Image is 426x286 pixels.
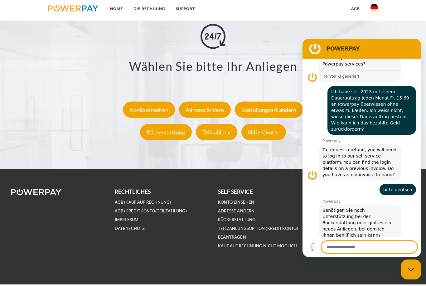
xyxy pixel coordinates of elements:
img: de [370,5,378,13]
a: Home [105,5,128,16]
h3: Wählen Sie bitte Ihr Anliegen [29,61,397,75]
iframe: Schaltfläche zum Öffnen des Messaging-Fensters; Konversation läuft [401,261,421,281]
a: IMPRESSUM [115,219,139,224]
a: Hilfe-Center [240,130,288,137]
a: Adresse ändern [177,108,232,115]
a: Konto einsehen [218,201,254,206]
a: Rückerstattung [138,130,193,137]
a: Adresse ändern [218,210,255,215]
a: DIE RECHNUNG [128,5,171,16]
a: SUPPORT [171,5,200,16]
div: Adresse ändern [179,103,231,119]
img: logo-powerpay.svg [48,7,98,13]
img: online-shopping.svg [201,26,225,51]
a: agb [346,5,365,16]
b: self service [218,190,253,196]
iframe: Messaging-Fenster [303,40,421,259]
a: Konto einsehen [121,108,177,115]
a: Zustellungsart ändern [233,108,305,115]
div: Konto einsehen [123,103,175,119]
a: Rückerstattung [218,219,256,224]
img: logo-powerpay-white.svg [11,191,61,197]
a: Teilzahlungsoption (KREDITKONTO) beantragen [218,227,298,241]
b: rechtliches [115,190,151,196]
a: Teilzahlung [194,130,239,137]
a: AGB (Kreditkonto/Teilzahlung) [115,210,187,215]
div: Zustellungsart ändern [235,103,303,119]
div: Hilfe-Center [241,126,286,142]
a: Kauf auf Rechnung nicht möglich [218,245,297,250]
a: AGB (Kauf auf Rechnung) [115,201,171,206]
div: Teilzahlung [196,126,237,142]
div: Rückerstattung [140,126,192,142]
a: DATENSCHUTZ [115,227,145,233]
